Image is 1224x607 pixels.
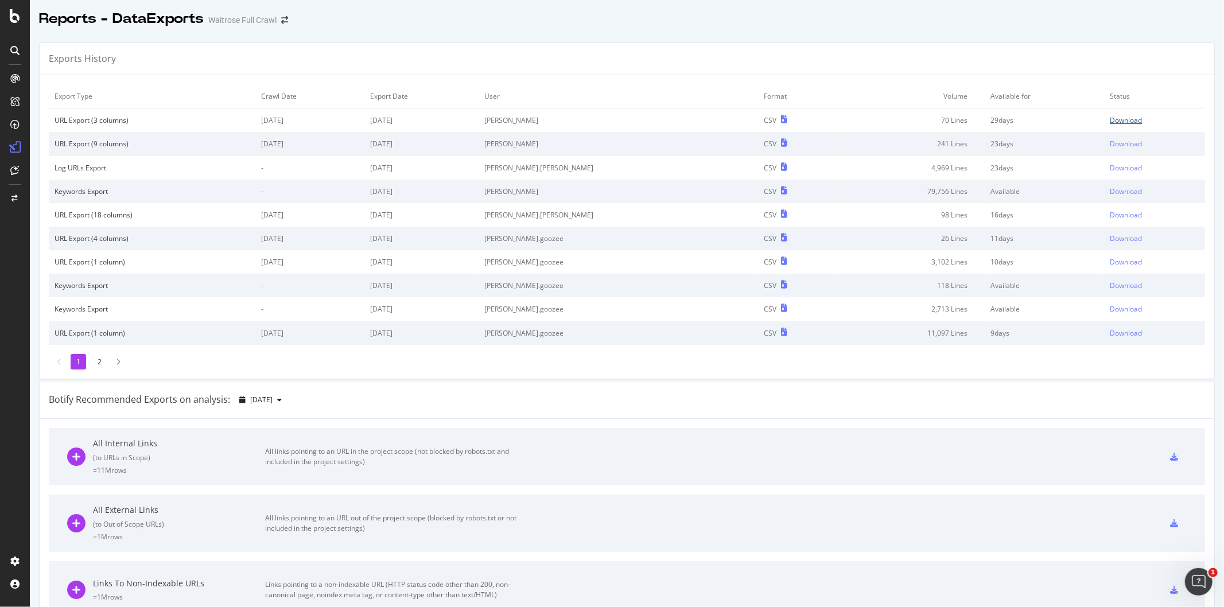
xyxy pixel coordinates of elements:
td: [PERSON_NAME] [479,180,759,203]
div: CSV [764,328,776,338]
td: Volume [839,84,985,108]
div: CSV [764,257,776,267]
a: Download [1110,210,1199,220]
div: URL Export (1 column) [55,328,250,338]
td: Export Date [364,84,479,108]
td: 79,756 Lines [839,180,985,203]
td: [DATE] [364,297,479,321]
div: ( to URLs in Scope ) [93,453,265,462]
div: URL Export (1 column) [55,257,250,267]
div: Exports History [49,52,116,65]
div: Download [1110,281,1142,290]
div: Links To Non-Indexable URLs [93,578,265,589]
td: [DATE] [364,250,479,274]
div: Download [1110,328,1142,338]
div: csv-export [1170,453,1178,461]
a: Download [1110,328,1199,338]
td: [DATE] [364,321,479,345]
div: CSV [764,281,776,290]
div: Download [1110,115,1142,125]
div: Available [990,186,1098,196]
div: All Internal Links [93,438,265,449]
td: [DATE] [255,321,364,345]
div: Keywords Export [55,281,250,290]
td: - [255,156,364,180]
td: [DATE] [364,227,479,250]
td: 2,713 Lines [839,297,985,321]
div: URL Export (3 columns) [55,115,250,125]
div: CSV [764,139,776,149]
div: All links pointing to an URL in the project scope (not blocked by robots.txt and included in the ... [265,446,523,467]
td: [DATE] [255,132,364,155]
td: [PERSON_NAME].goozee [479,321,759,345]
a: Download [1110,186,1199,196]
div: csv-export [1170,586,1178,594]
td: [DATE] [364,156,479,180]
span: 1 [1209,568,1218,577]
td: [DATE] [255,203,364,227]
td: [DATE] [364,132,479,155]
div: All External Links [93,504,265,516]
div: Download [1110,186,1142,196]
div: All links pointing to an URL out of the project scope (blocked by robots.txt or not included in t... [265,513,523,534]
td: 9 days [985,321,1104,345]
td: - [255,297,364,321]
td: 241 Lines [839,132,985,155]
td: Status [1104,84,1205,108]
a: Download [1110,257,1199,267]
div: Download [1110,210,1142,220]
div: URL Export (18 columns) [55,210,250,220]
div: CSV [764,186,776,196]
td: 11 days [985,227,1104,250]
div: Download [1110,304,1142,314]
td: 23 days [985,156,1104,180]
span: 2025 Sep. 13th [250,395,273,404]
div: csv-export [1170,519,1178,527]
td: [PERSON_NAME].goozee [479,297,759,321]
td: [DATE] [364,203,479,227]
div: = 1M rows [93,592,265,602]
div: Download [1110,139,1142,149]
td: 26 Lines [839,227,985,250]
div: Available [990,304,1098,314]
td: [PERSON_NAME].[PERSON_NAME] [479,203,759,227]
div: Links pointing to a non-indexable URL (HTTP status code other than 200, non-canonical page, noind... [265,579,523,600]
div: Keywords Export [55,304,250,314]
li: 1 [71,354,86,369]
div: CSV [764,304,776,314]
td: [DATE] [364,274,479,297]
td: 4,969 Lines [839,156,985,180]
div: Botify Recommended Exports on analysis: [49,393,230,406]
div: ( to Out of Scope URLs ) [93,519,265,529]
div: CSV [764,115,776,125]
div: CSV [764,234,776,243]
td: 118 Lines [839,274,985,297]
td: 70 Lines [839,108,985,133]
a: Download [1110,163,1199,173]
div: Reports - DataExports [39,9,204,29]
div: Available [990,281,1098,290]
div: Log URLs Export [55,163,250,173]
td: 16 days [985,203,1104,227]
td: Format [758,84,839,108]
td: - [255,180,364,203]
td: 3,102 Lines [839,250,985,274]
div: = 1M rows [93,532,265,542]
button: [DATE] [235,391,286,409]
td: 29 days [985,108,1104,133]
td: [DATE] [364,108,479,133]
td: 11,097 Lines [839,321,985,345]
div: CSV [764,210,776,220]
td: Available for [985,84,1104,108]
div: Download [1110,163,1142,173]
td: [PERSON_NAME] [479,108,759,133]
td: [PERSON_NAME] [479,132,759,155]
td: [DATE] [255,108,364,133]
div: Waitrose Full Crawl [208,14,277,26]
div: Download [1110,234,1142,243]
td: Crawl Date [255,84,364,108]
div: CSV [764,163,776,173]
div: arrow-right-arrow-left [281,16,288,24]
td: User [479,84,759,108]
td: [PERSON_NAME].goozee [479,250,759,274]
